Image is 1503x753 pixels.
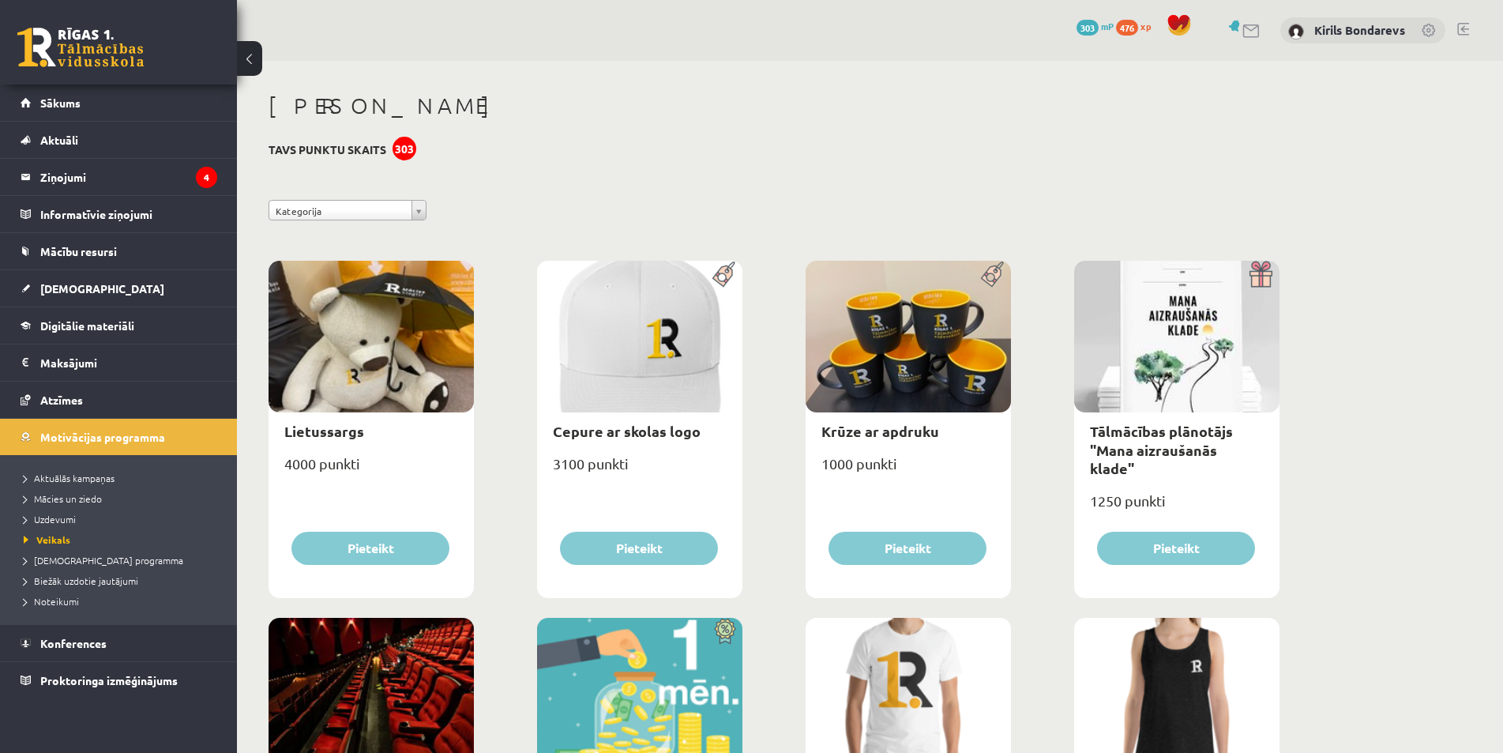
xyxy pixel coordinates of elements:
a: 476 xp [1116,20,1159,32]
img: Populāra prece [707,261,742,288]
a: Informatīvie ziņojumi [21,196,217,232]
span: Mācies un ziedo [24,492,102,505]
legend: Ziņojumi [40,159,217,195]
a: Digitālie materiāli [21,307,217,344]
a: Uzdevumi [24,512,221,526]
img: Kirils Bondarevs [1288,24,1304,40]
span: [DEMOGRAPHIC_DATA] [40,281,164,296]
span: Aktuālās kampaņas [24,472,115,484]
span: Aktuāli [40,133,78,147]
legend: Informatīvie ziņojumi [40,196,217,232]
button: Pieteikt [1097,532,1255,565]
a: Tālmācības plānotājs "Mana aizraušanās klade" [1090,422,1233,477]
span: 303 [1077,20,1099,36]
span: Veikals [24,533,70,546]
a: Ziņojumi4 [21,159,217,195]
a: Konferences [21,625,217,661]
img: Atlaide [707,618,742,645]
a: Krūze ar apdruku [821,422,939,440]
a: [DEMOGRAPHIC_DATA] programma [24,553,221,567]
span: [DEMOGRAPHIC_DATA] programma [24,554,183,567]
div: 4000 punkti [269,450,474,490]
span: Noteikumi [24,595,79,608]
span: Proktoringa izmēģinājums [40,673,178,687]
a: Noteikumi [24,594,221,608]
span: xp [1140,20,1151,32]
button: Pieteikt [291,532,449,565]
a: Aktuāli [21,122,217,158]
a: Proktoringa izmēģinājums [21,662,217,698]
a: Aktuālās kampaņas [24,471,221,485]
span: Kategorija [276,201,405,221]
a: Kirils Bondarevs [1314,22,1405,38]
i: 4 [196,167,217,188]
span: Motivācijas programma [40,430,165,444]
img: Dāvana ar pārsteigumu [1244,261,1279,288]
a: Motivācijas programma [21,419,217,455]
span: Digitālie materiāli [40,318,134,333]
a: 303 mP [1077,20,1114,32]
span: Atzīmes [40,393,83,407]
div: 1250 punkti [1074,488,1279,527]
button: Pieteikt [829,532,986,565]
a: Cepure ar skolas logo [553,422,701,440]
span: Mācību resursi [40,244,117,258]
a: Biežāk uzdotie jautājumi [24,574,221,588]
span: mP [1101,20,1114,32]
button: Pieteikt [560,532,718,565]
legend: Maksājumi [40,344,217,381]
a: Mācību resursi [21,233,217,269]
h1: [PERSON_NAME] [269,92,1279,119]
a: Veikals [24,533,221,547]
a: Atzīmes [21,382,217,418]
div: 1000 punkti [806,450,1011,490]
h3: Tavs punktu skaits [269,143,386,156]
span: 476 [1116,20,1138,36]
span: Biežāk uzdotie jautājumi [24,574,138,587]
img: Populāra prece [975,261,1011,288]
a: Sākums [21,85,217,121]
span: Konferences [40,636,107,650]
div: 303 [393,137,416,160]
a: Maksājumi [21,344,217,381]
span: Sākums [40,96,81,110]
div: 3100 punkti [537,450,742,490]
a: Lietussargs [284,422,364,440]
a: [DEMOGRAPHIC_DATA] [21,270,217,307]
a: Rīgas 1. Tālmācības vidusskola [17,28,144,67]
a: Kategorija [269,200,426,220]
span: Uzdevumi [24,513,76,525]
a: Mācies un ziedo [24,491,221,506]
